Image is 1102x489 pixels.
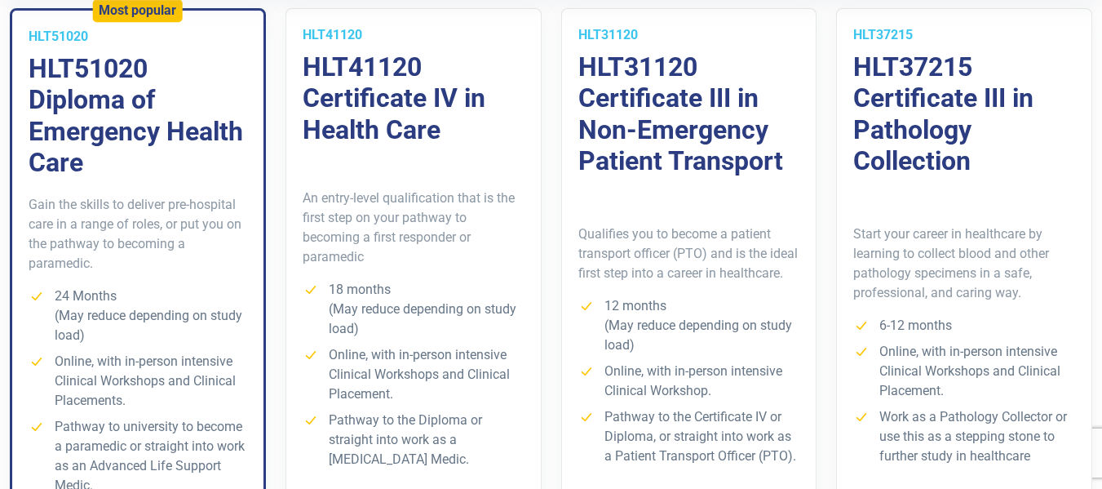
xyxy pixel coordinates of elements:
li: 24 Months (May reduce depending on study load) [29,287,247,345]
h5: Most popular [99,2,176,18]
h3: HLT51020 Diploma of Emergency Health Care [29,53,247,179]
p: Start your career in healthcare by learning to collect blood and other pathology specimens in a s... [853,224,1075,303]
li: 6-12 months [853,316,1075,336]
p: Qualifies you to become a patient transport officer (PTO) and is the ideal first step into a care... [578,224,800,283]
li: Online, with in-person intensive Clinical Workshop. [578,362,800,401]
p: Gain the skills to deliver pre-hospital care in a range of roles, or put you on the pathway to be... [29,195,247,273]
li: Work as a Pathology Collector or use this as a stepping stone to further study in healthcare [853,407,1075,466]
li: Online, with in-person intensive Clinical Workshops and Clinical Placement. [853,342,1075,401]
li: Online, with in-person intensive Clinical Workshops and Clinical Placement. [303,345,524,404]
li: Pathway to the Certificate IV or Diploma, or straight into work as a Patient Transport Officer (P... [578,407,800,466]
span: HLT31120 [578,27,638,42]
span: HLT51020 [29,29,88,44]
span: HLT37215 [853,27,913,42]
span: HLT41120 [303,27,362,42]
li: 18 months (May reduce depending on study load) [303,280,524,339]
li: Online, with in-person intensive Clinical Workshops and Clinical Placements. [29,352,247,411]
li: Pathway to the Diploma or straight into work as a [MEDICAL_DATA] Medic. [303,411,524,469]
li: 12 months (May reduce depending on study load) [578,296,800,355]
h3: HLT37215 Certificate III in Pathology Collection [853,51,1075,177]
p: An entry-level qualification that is the first step on your pathway to becoming a first responder... [303,189,524,267]
h3: HLT41120 Certificate IV in Health Care [303,51,524,145]
h3: HLT31120 Certificate III in Non-Emergency Patient Transport [578,51,800,177]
